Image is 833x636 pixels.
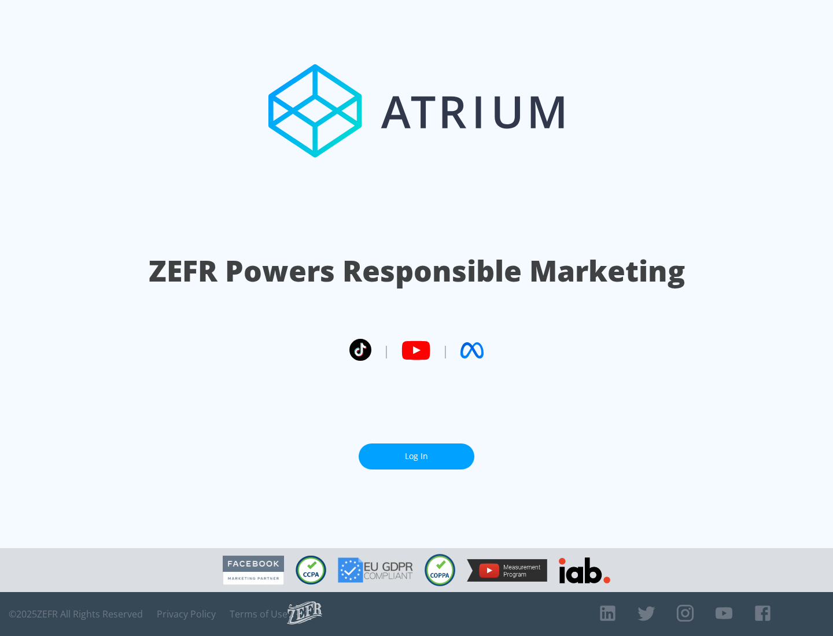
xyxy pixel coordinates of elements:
img: CCPA Compliant [296,556,326,585]
span: | [383,342,390,359]
img: IAB [559,557,610,583]
a: Log In [359,443,474,469]
a: Privacy Policy [157,608,216,620]
span: © 2025 ZEFR All Rights Reserved [9,608,143,620]
a: Terms of Use [230,608,288,620]
img: YouTube Measurement Program [467,559,547,582]
img: Facebook Marketing Partner [223,556,284,585]
span: | [442,342,449,359]
img: GDPR Compliant [338,557,413,583]
img: COPPA Compliant [425,554,455,586]
h1: ZEFR Powers Responsible Marketing [149,251,685,291]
